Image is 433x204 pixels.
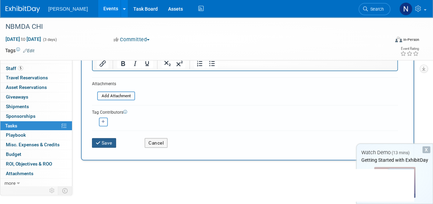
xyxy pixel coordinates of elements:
button: Save [92,138,116,148]
span: Shipments [6,104,29,109]
a: Tasks [0,121,72,131]
div: Watch Demo [357,149,433,156]
td: Personalize Event Tab Strip [46,186,58,195]
button: Numbered list [194,59,206,68]
a: Edit [23,48,34,53]
div: Attachments [92,81,135,87]
a: Misc. Expenses & Credits [0,140,72,149]
a: Budget [0,150,72,159]
td: Tags [5,47,34,54]
div: Event Format [359,36,419,46]
span: Attachments [6,171,33,176]
span: to [20,36,27,42]
span: Travel Reservations [6,75,48,80]
button: Italic [129,59,141,68]
span: Playbook [6,132,26,138]
span: Sponsorships [6,113,35,119]
span: Asset Reservations [6,84,47,90]
span: more [4,180,16,186]
img: Nicole Mireles Nicole Mireles [399,2,412,15]
a: Sponsorships [0,112,72,121]
div: Tag Contributors [92,108,398,115]
span: (3 days) [42,37,57,42]
button: Superscript [174,59,185,68]
a: Attachments [0,169,72,178]
button: Subscript [162,59,173,68]
div: Dismiss [422,146,430,153]
a: Shipments [0,102,72,111]
button: Cancel [145,138,167,148]
button: Bullet list [206,59,218,68]
a: Staff5 [0,64,72,73]
a: Playbook [0,131,72,140]
span: Giveaways [6,94,28,100]
button: Underline [141,59,153,68]
a: ROI, Objectives & ROO [0,159,72,169]
button: Insert/edit link [97,59,109,68]
div: NBMDA CHI [3,21,384,33]
span: 5 [18,66,23,71]
img: Format-Inperson.png [395,37,402,42]
a: more [0,179,72,188]
span: Tasks [5,123,17,128]
img: ExhibitDay [6,6,40,13]
div: Getting Started with ExhibitDay [357,157,433,163]
span: [PERSON_NAME] [48,6,88,12]
button: Committed [111,36,152,43]
a: Asset Reservations [0,83,72,92]
a: Search [359,3,390,15]
body: Rich Text Area. Press ALT-0 for help. [4,3,301,10]
span: Misc. Expenses & Credits [6,142,60,147]
button: Bold [117,59,129,68]
span: ROI, Objectives & ROO [6,161,52,167]
a: Travel Reservations [0,73,72,82]
span: Staff [6,66,23,71]
td: Toggle Event Tabs [58,186,72,195]
span: Booth [6,56,27,61]
div: Event Rating [400,47,419,50]
span: (13 mins) [392,150,410,155]
a: Giveaways [0,92,72,102]
div: In-Person [403,37,419,42]
span: Search [368,7,384,12]
span: Budget [6,151,21,157]
span: [DATE] [DATE] [5,36,41,42]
